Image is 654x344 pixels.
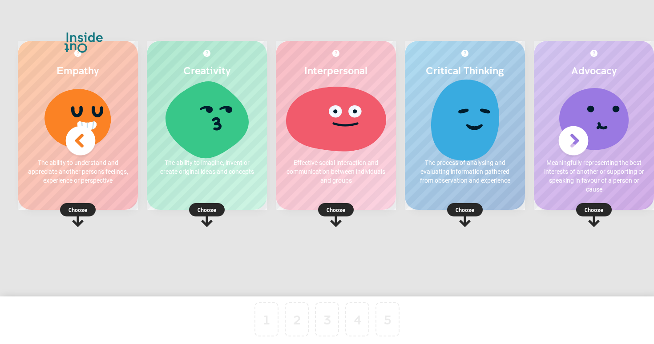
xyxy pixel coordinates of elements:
[156,64,258,76] h2: Creativity
[74,50,81,57] img: More about Empathy
[27,158,129,185] p: The ability to understand and appreciate another person's feelings, experience or perspective
[543,64,645,76] h2: Advocacy
[285,158,387,185] p: Effective social interaction and communication between individuals and groups
[414,64,516,76] h2: Critical Thinking
[556,123,591,159] img: Next
[203,50,210,57] img: More about Creativity
[332,50,339,57] img: More about Interpersonal
[414,158,516,185] p: The process of analysing and evaluating information gathered from observation and experience
[461,50,468,57] img: More about Critical Thinking
[63,123,98,159] img: Previous
[18,205,138,214] p: Choose
[285,64,387,76] h2: Interpersonal
[147,205,267,214] p: Choose
[590,50,597,57] img: More about Advocacy
[534,205,654,214] p: Choose
[156,158,258,176] p: The ability to imagine, invent or create original ideas and concepts
[543,158,645,194] p: Meaningfully representing the best interests of another or supporting or speaking in favour of a ...
[276,205,396,214] p: Choose
[405,205,525,214] p: Choose
[27,64,129,76] h2: Empathy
